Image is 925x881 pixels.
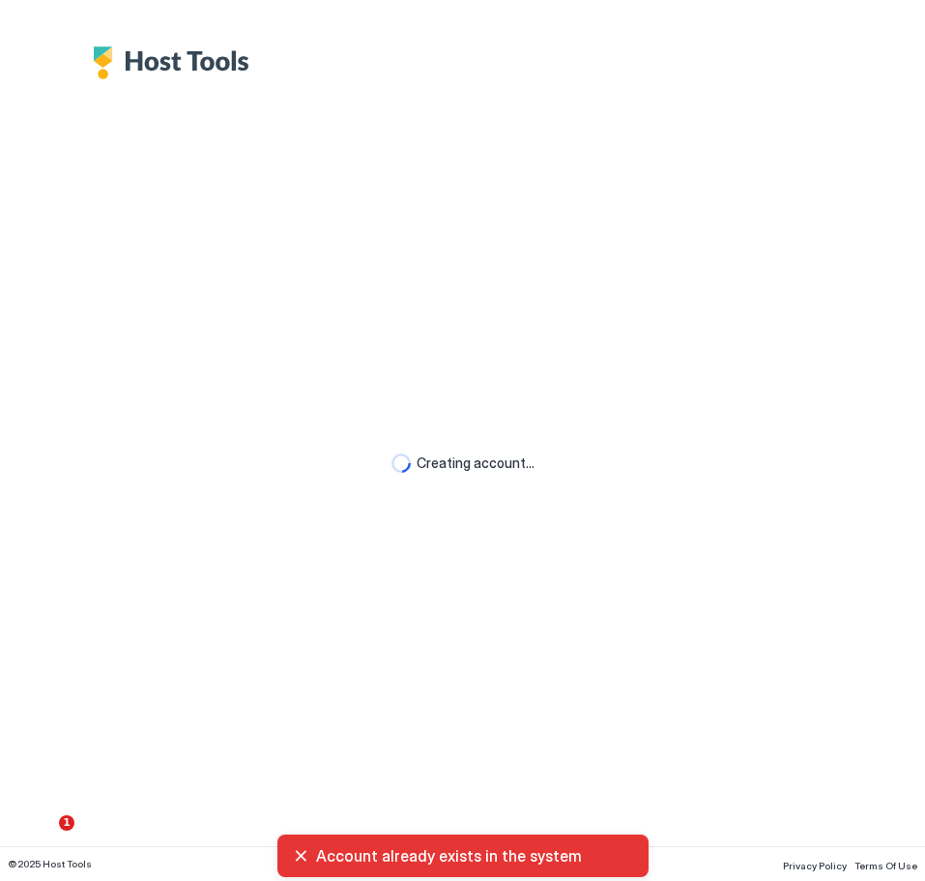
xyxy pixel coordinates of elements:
div: Host Tools Logo [93,46,259,79]
span: 1 [59,815,74,831]
iframe: Intercom live chat [19,815,66,862]
div: loading [391,454,411,473]
span: Account already exists in the system [316,846,633,866]
span: Creating account... [417,455,535,472]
